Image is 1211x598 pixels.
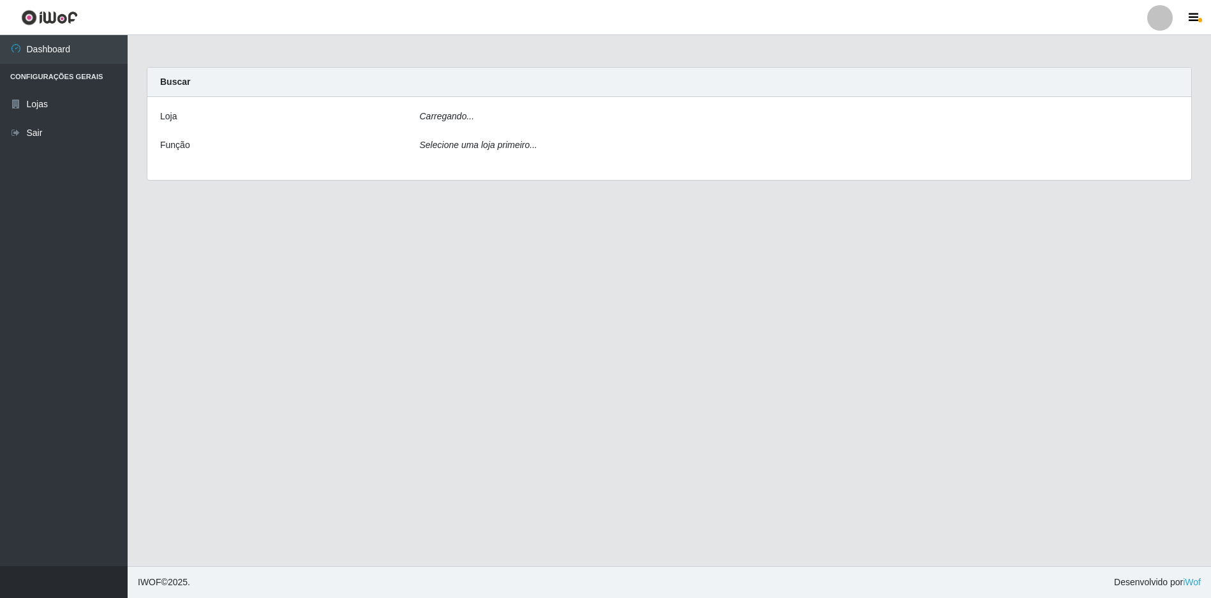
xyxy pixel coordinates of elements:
span: © 2025 . [138,576,190,589]
span: IWOF [138,577,161,587]
img: CoreUI Logo [21,10,78,26]
i: Carregando... [420,111,475,121]
a: iWof [1183,577,1201,587]
strong: Buscar [160,77,190,87]
i: Selecione uma loja primeiro... [420,140,537,150]
label: Função [160,138,190,152]
span: Desenvolvido por [1114,576,1201,589]
label: Loja [160,110,177,123]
